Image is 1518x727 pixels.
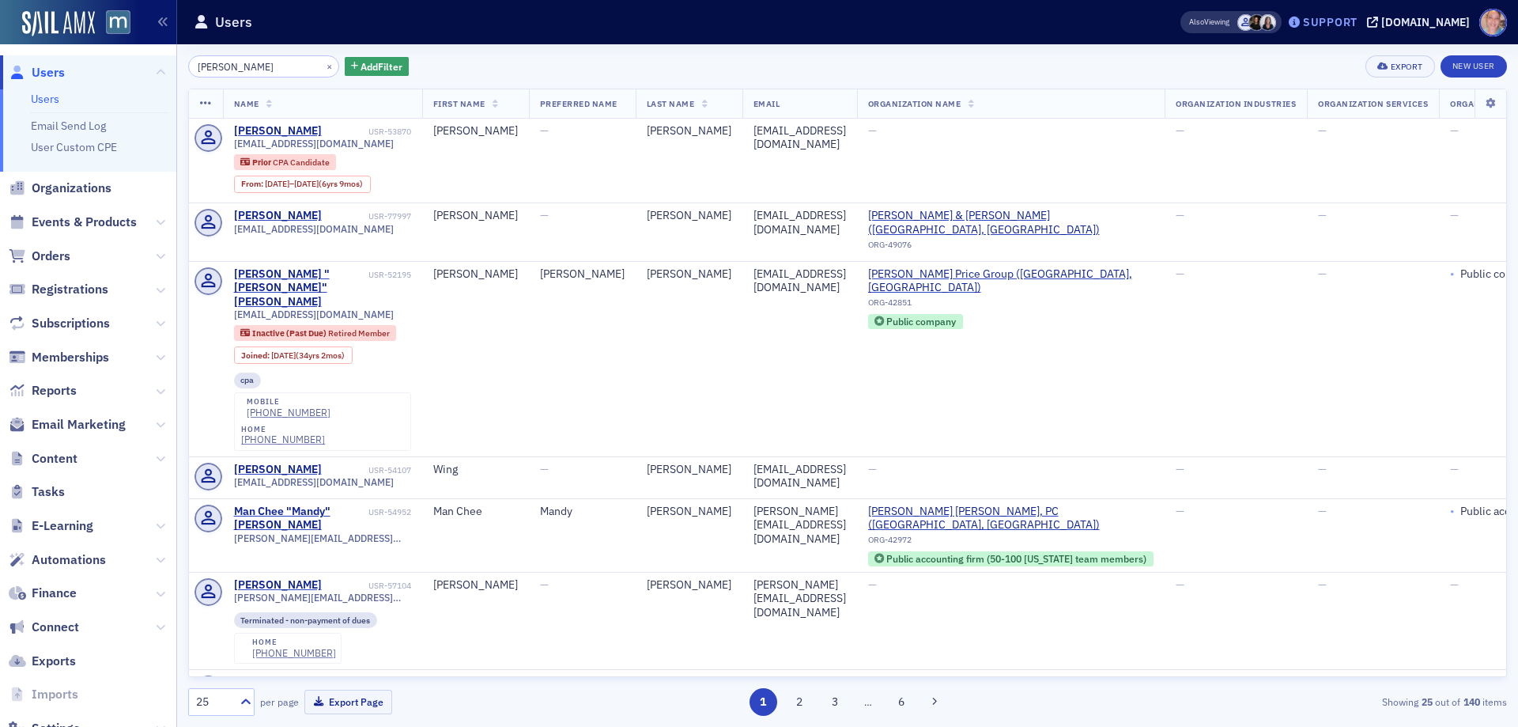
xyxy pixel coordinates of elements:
[31,140,117,154] a: User Custom CPE
[234,592,411,604] span: [PERSON_NAME][EMAIL_ADDRESS][DOMAIN_NAME]
[868,209,1154,237] span: Scholl & Lybrook (Essex, MD)
[234,176,371,193] div: From: 2013-09-20 00:00:00
[1176,123,1184,138] span: —
[324,127,411,137] div: USR-53870
[1418,695,1435,709] strong: 25
[433,209,518,223] div: [PERSON_NAME]
[868,505,1154,532] a: [PERSON_NAME] [PERSON_NAME], PC ([GEOGRAPHIC_DATA], [GEOGRAPHIC_DATA])
[1237,14,1254,31] span: Justin Chase
[324,211,411,222] div: USR-77997
[9,64,65,81] a: Users
[32,180,111,197] span: Organizations
[345,57,410,77] button: AddFilter
[31,92,59,106] a: Users
[234,463,322,477] a: [PERSON_NAME]
[753,124,846,152] div: [EMAIL_ADDRESS][DOMAIN_NAME]
[234,124,322,138] a: [PERSON_NAME]
[32,248,70,265] span: Orders
[234,612,378,628] div: Terminated - non-payment of dues
[241,350,271,361] span: Joined :
[1381,15,1470,29] div: [DOMAIN_NAME]
[1176,267,1184,281] span: —
[1176,504,1184,518] span: —
[540,675,549,689] span: —
[1318,675,1327,689] span: —
[9,248,70,265] a: Orders
[1318,208,1327,222] span: —
[647,209,731,223] div: [PERSON_NAME]
[32,281,108,298] span: Registrations
[260,695,299,709] label: per page
[433,578,518,593] div: [PERSON_NAME]
[368,270,411,280] div: USR-52195
[234,476,394,488] span: [EMAIL_ADDRESS][DOMAIN_NAME]
[433,98,485,109] span: First Name
[324,465,411,475] div: USR-54107
[9,416,126,434] a: Email Marketing
[247,407,330,418] div: [PHONE_NUMBER]
[304,690,392,714] button: Export Page
[234,505,366,532] a: Man Chee "Mandy" [PERSON_NAME]
[821,688,849,716] button: 3
[324,581,411,591] div: USR-57104
[9,382,77,399] a: Reports
[1259,14,1276,31] span: Kelly Brown
[31,119,106,133] a: Email Send Log
[9,180,111,197] a: Organizations
[647,578,731,593] div: [PERSON_NAME]
[647,124,731,138] div: [PERSON_NAME]
[1450,123,1459,138] span: —
[234,309,394,320] span: [EMAIL_ADDRESS][DOMAIN_NAME]
[32,214,137,231] span: Events & Products
[433,505,518,519] div: Man Chee
[234,209,322,223] a: [PERSON_NAME]
[868,314,964,329] div: Public company
[433,676,518,690] div: [PERSON_NAME]
[9,551,106,569] a: Automations
[32,416,126,434] span: Email Marketing
[750,688,777,716] button: 1
[868,675,877,689] span: —
[1176,675,1184,689] span: —
[32,450,77,468] span: Content
[188,55,339,78] input: Search…
[433,267,518,282] div: [PERSON_NAME]
[240,328,389,339] a: Inactive (Past Due) Retired Member
[234,325,397,341] div: Inactive (Past Due): Inactive (Past Due): Retired Member
[361,59,402,74] span: Add Filter
[647,98,695,109] span: Last Name
[32,551,106,569] span: Automations
[241,425,325,434] div: home
[1318,98,1428,109] span: Organization Services
[32,517,93,535] span: E-Learning
[857,695,879,709] span: …
[22,11,95,36] img: SailAMX
[868,297,1154,313] div: ORG-42851
[1460,695,1482,709] strong: 140
[540,123,549,138] span: —
[753,676,846,703] div: [EMAIL_ADDRESS][DOMAIN_NAME]
[95,10,130,37] a: View Homepage
[1450,462,1459,476] span: —
[252,638,336,647] div: home
[1450,267,1455,282] span: •
[294,178,319,189] span: [DATE]
[234,346,353,364] div: Joined: 1991-06-27 00:00:00
[1189,17,1204,27] div: Also
[1189,17,1229,28] span: Viewing
[1078,695,1507,709] div: Showing out of items
[328,328,390,339] span: Retired Member
[9,349,109,366] a: Memberships
[1176,462,1184,476] span: —
[32,653,76,670] span: Exports
[234,676,322,690] a: [PERSON_NAME]
[241,434,325,445] div: [PHONE_NUMBER]
[753,505,846,547] div: [PERSON_NAME][EMAIL_ADDRESS][DOMAIN_NAME]
[1303,15,1358,29] div: Support
[888,688,916,716] button: 6
[753,267,846,295] div: [EMAIL_ADDRESS][DOMAIN_NAME]
[9,281,108,298] a: Registrations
